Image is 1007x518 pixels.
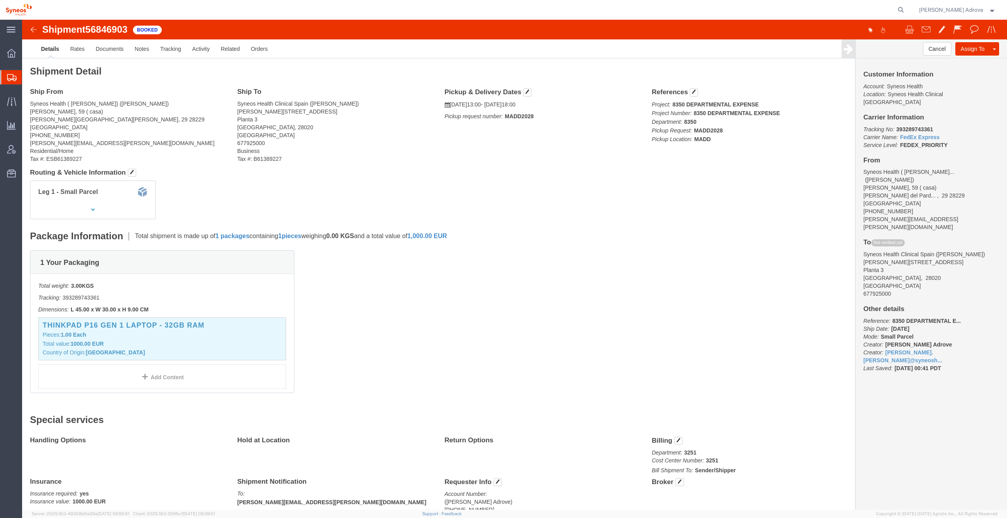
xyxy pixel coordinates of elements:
[32,511,129,516] span: Server: 2025.19.0-49328d0a35e
[919,6,983,14] span: Irene Perez Adrove
[422,511,442,516] a: Support
[22,20,1007,510] iframe: FS Legacy Container
[133,511,215,516] span: Client: 2025.19.0-129fbcf
[919,5,996,15] button: [PERSON_NAME] Adrove
[183,511,215,516] span: [DATE] 09:39:01
[876,511,998,517] span: Copyright © [DATE]-[DATE] Agistix Inc., All Rights Reserved
[442,511,462,516] a: Feedback
[6,4,32,16] img: logo
[97,511,129,516] span: [DATE] 09:50:51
